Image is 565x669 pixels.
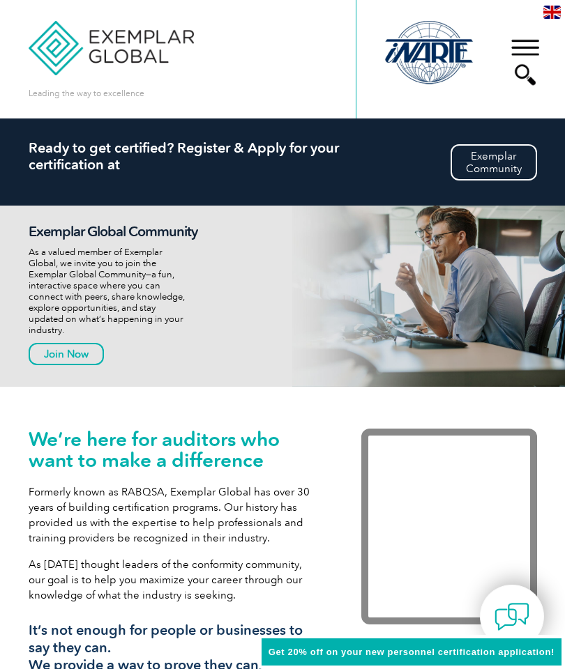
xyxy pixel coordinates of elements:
[29,139,537,173] h2: Ready to get certified? Register & Apply for your certification at
[29,223,213,240] h2: Exemplar Global Community
[29,484,319,546] p: Formerly known as RABQSA, Exemplar Global has over 30 years of building certification programs. O...
[361,429,537,624] iframe: Exemplar Global: Working together to make a difference
[29,247,213,336] p: As a valued member of Exemplar Global, we invite you to join the Exemplar Global Community—a fun,...
[29,86,144,101] p: Leading the way to excellence
[451,144,537,180] a: ExemplarCommunity
[269,647,555,657] span: Get 20% off on your new personnel certification application!
[29,557,319,603] p: As [DATE] thought leaders of the conformity community, our goal is to help you maximize your care...
[543,6,561,19] img: en
[29,343,104,365] a: Join Now
[29,429,319,470] h1: We’re here for auditors who want to make a difference
[495,599,529,634] img: contact-chat.png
